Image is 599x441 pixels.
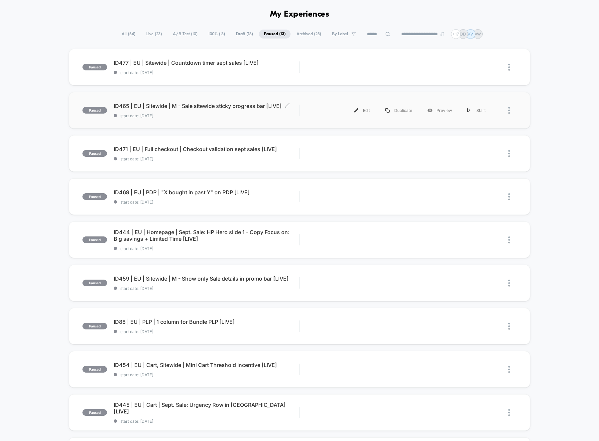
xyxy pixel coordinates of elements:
span: ID471 | EU | Full checkout | Checkout validation sept sales [LIVE] [114,146,299,152]
img: close [508,366,510,373]
span: paused [82,280,107,286]
p: DD [460,32,466,37]
span: ID465 | EU | Sitewide | M - Sale sitewide sticky progress bar [LIVE] [114,103,299,109]
img: close [508,107,510,114]
span: start date: [DATE] [114,372,299,377]
span: paused [82,323,107,329]
span: 100% ( 13 ) [203,30,230,39]
span: paused [82,366,107,373]
span: ID477 | EU | Sitewide | Countdown timer sept sales [LIVE] [114,59,299,66]
div: Preview [420,103,460,118]
div: Edit [346,103,378,118]
span: start date: [DATE] [114,113,299,118]
span: paused [82,64,107,70]
span: start date: [DATE] [114,329,299,334]
img: close [508,280,510,287]
span: All ( 54 ) [117,30,140,39]
span: start date: [DATE] [114,70,299,75]
img: menu [467,108,471,113]
span: Paused ( 13 ) [259,30,291,39]
span: paused [82,236,107,243]
div: + 17 [451,29,461,39]
img: close [508,64,510,71]
span: Draft ( 18 ) [231,30,258,39]
span: ID454 | EU | Cart, Sitewide | Mini Cart Threshold Incentive [LIVE] [114,362,299,368]
img: menu [385,108,390,113]
img: close [508,409,510,416]
img: close [508,150,510,157]
img: close [508,323,510,330]
span: paused [82,409,107,416]
span: start date: [DATE] [114,200,299,205]
span: start date: [DATE] [114,286,299,291]
h1: My Experiences [270,10,329,19]
span: A/B Test ( 10 ) [168,30,202,39]
img: menu [354,108,358,113]
span: Archived ( 25 ) [292,30,326,39]
p: AW [475,32,481,37]
span: paused [82,150,107,157]
p: KV [468,32,473,37]
div: Start [460,103,493,118]
span: ID444 | EU | Homepage | Sept. Sale: HP Hero slide 1 - Copy Focus on: Big savings + Limited Time [... [114,229,299,242]
span: paused [82,193,107,200]
span: ID88 | EU | PLP | 1 column for Bundle PLP [LIVE] [114,318,299,325]
img: close [508,193,510,200]
span: By Label [332,32,348,37]
img: close [508,236,510,243]
img: end [440,32,444,36]
span: paused [82,107,107,114]
span: start date: [DATE] [114,246,299,251]
div: Duplicate [378,103,420,118]
span: ID459 | EU | Sitewide | M - Show only Sale details in promo bar [LIVE] [114,275,299,282]
span: ID469 | EU | PDP | "X bought in past Y" on PDP [LIVE] [114,189,299,196]
span: start date: [DATE] [114,156,299,161]
span: Live ( 23 ) [141,30,167,39]
span: ID445 | EU | Cart | Sept. Sale: Urgency Row in [GEOGRAPHIC_DATA] [LIVE] [114,401,299,415]
span: start date: [DATE] [114,419,299,424]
